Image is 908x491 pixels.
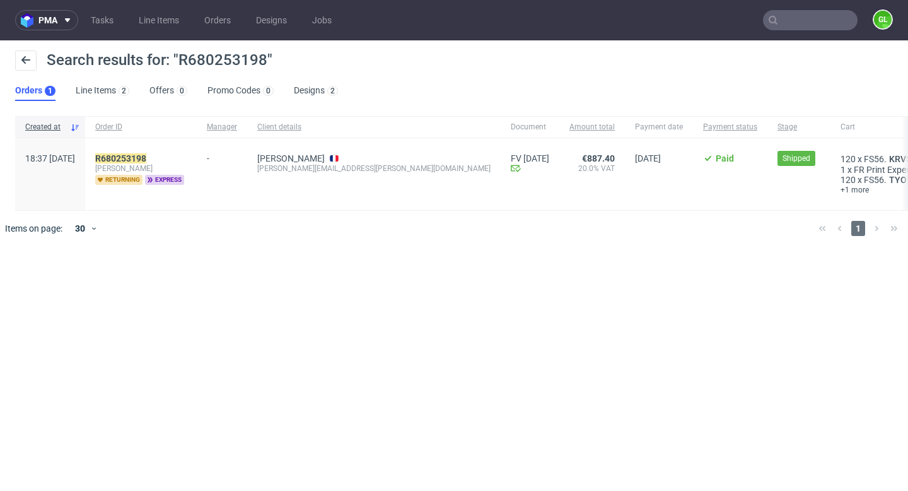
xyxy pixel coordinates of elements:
[330,86,335,95] div: 2
[248,10,294,30] a: Designs
[511,122,549,133] span: Document
[38,16,57,25] span: pma
[15,10,78,30] button: pma
[25,122,65,133] span: Created at
[864,154,887,164] span: FS56.
[841,154,856,164] span: 120
[874,11,892,28] figcaption: GL
[95,122,187,133] span: Order ID
[257,153,325,163] a: [PERSON_NAME]
[5,222,62,235] span: Items on page:
[294,81,338,101] a: Designs2
[95,153,149,163] a: R680253198
[305,10,339,30] a: Jobs
[76,81,129,101] a: Line Items2
[83,10,121,30] a: Tasks
[864,175,887,185] span: FS56.
[67,220,90,237] div: 30
[207,148,237,163] div: -
[703,122,757,133] span: Payment status
[95,153,146,163] mark: R680253198
[15,81,55,101] a: Orders1
[582,153,615,163] span: €887.40
[635,153,661,163] span: [DATE]
[783,153,810,164] span: Shipped
[95,175,143,185] span: returning
[851,221,865,236] span: 1
[716,153,734,163] span: Paid
[511,153,549,163] a: FV [DATE]
[207,122,237,133] span: Manager
[145,175,184,185] span: express
[841,175,856,185] span: 120
[48,86,52,95] div: 1
[47,51,272,69] span: Search results for: "R680253198"
[207,81,274,101] a: Promo Codes0
[21,13,38,28] img: logo
[149,81,187,101] a: Offers0
[569,163,615,174] span: 20.0% VAT
[95,163,187,174] span: [PERSON_NAME]
[569,122,615,133] span: Amount total
[257,122,491,133] span: Client details
[635,122,683,133] span: Payment date
[257,163,491,174] div: [PERSON_NAME][EMAIL_ADDRESS][PERSON_NAME][DOMAIN_NAME]
[777,122,820,133] span: Stage
[25,153,75,163] span: 18:37 [DATE]
[122,86,126,95] div: 2
[197,10,238,30] a: Orders
[841,165,846,175] span: 1
[131,10,187,30] a: Line Items
[266,86,271,95] div: 0
[180,86,184,95] div: 0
